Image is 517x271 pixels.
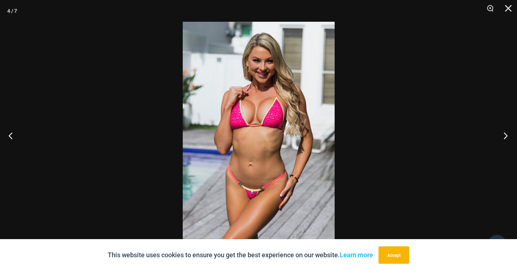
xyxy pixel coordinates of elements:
[340,251,373,259] a: Learn more
[108,250,373,260] p: This website uses cookies to ensure you get the best experience on our website.
[7,5,17,16] div: 4 / 7
[183,22,335,249] img: Bubble Mesh Highlight Pink 309 Top 421 Micro 01
[490,117,517,154] button: Next
[379,246,409,264] button: Accept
